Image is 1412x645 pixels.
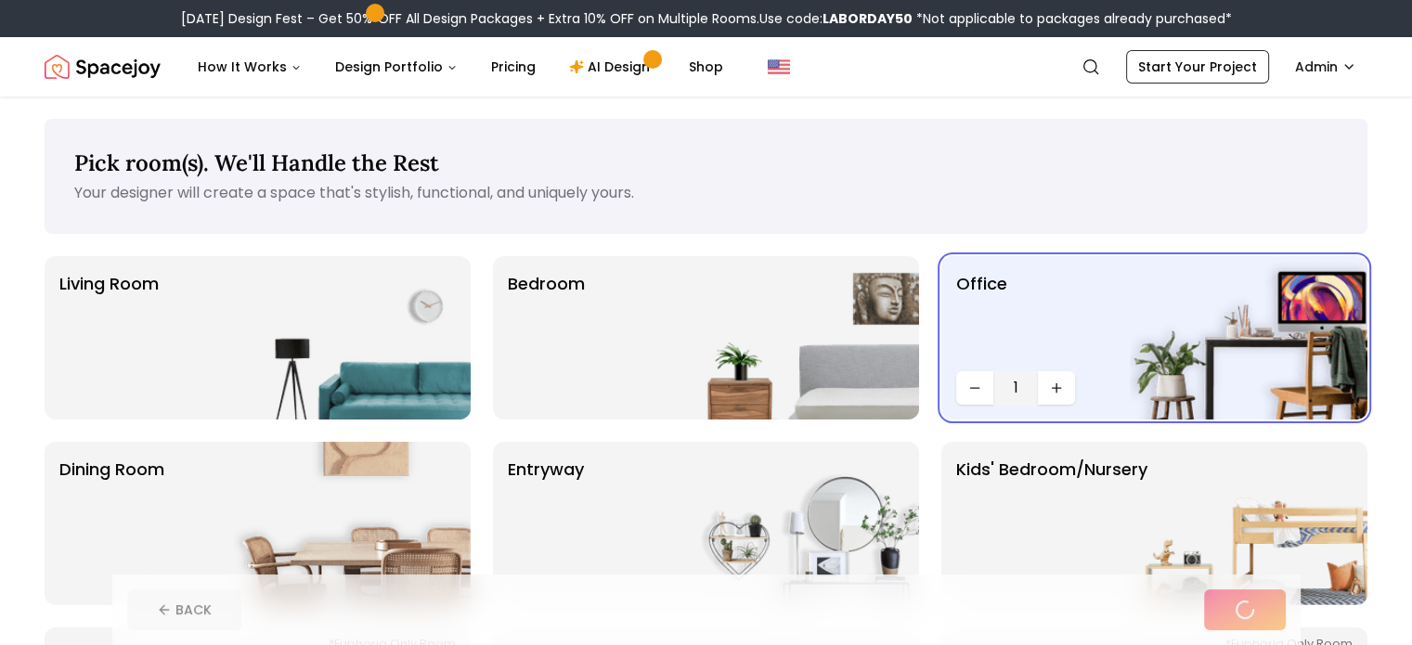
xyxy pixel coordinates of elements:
[681,442,919,605] img: entryway
[956,457,1147,590] p: Kids' Bedroom/Nursery
[45,48,161,85] img: Spacejoy Logo
[823,9,913,28] b: LABORDAY50
[508,457,584,590] p: entryway
[59,271,159,405] p: Living Room
[768,56,790,78] img: United States
[1001,377,1030,399] span: 1
[181,9,1232,28] div: [DATE] Design Fest – Get 50% OFF All Design Packages + Extra 10% OFF on Multiple Rooms.
[320,48,473,85] button: Design Portfolio
[45,48,161,85] a: Spacejoy
[74,182,1338,204] p: Your designer will create a space that's stylish, functional, and uniquely yours.
[233,442,471,605] img: Dining Room
[1130,256,1367,419] img: Office
[183,48,738,85] nav: Main
[183,48,317,85] button: How It Works
[956,371,993,405] button: Decrease quantity
[554,48,670,85] a: AI Design
[759,9,913,28] span: Use code:
[1284,50,1367,84] button: Admin
[1126,50,1269,84] a: Start Your Project
[476,48,551,85] a: Pricing
[508,271,585,405] p: Bedroom
[956,271,1007,364] p: Office
[674,48,738,85] a: Shop
[913,9,1232,28] span: *Not applicable to packages already purchased*
[45,37,1367,97] nav: Global
[1038,371,1075,405] button: Increase quantity
[59,457,164,590] p: Dining Room
[681,256,919,419] img: Bedroom
[233,256,471,419] img: Living Room
[74,148,439,177] span: Pick room(s). We'll Handle the Rest
[1130,442,1367,605] img: Kids' Bedroom/Nursery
